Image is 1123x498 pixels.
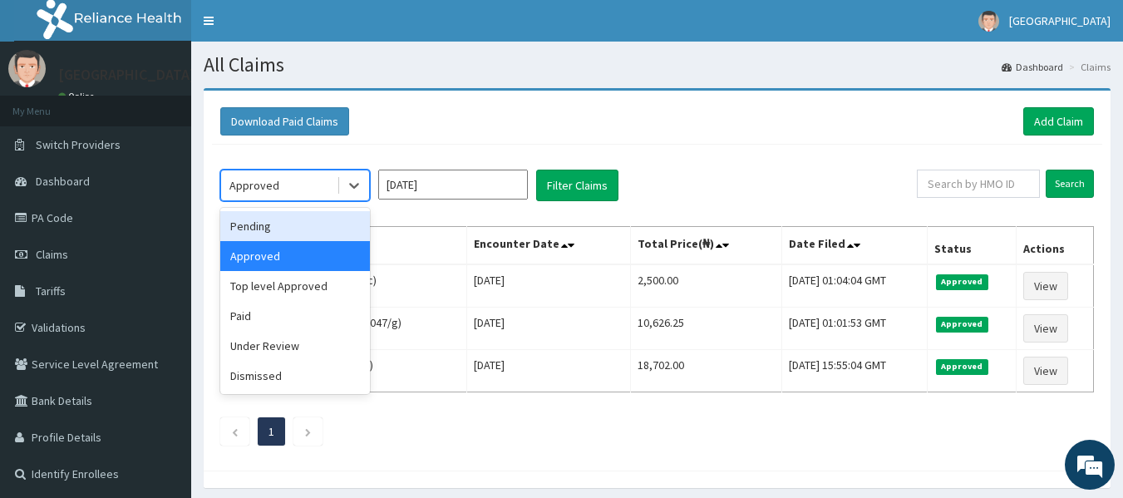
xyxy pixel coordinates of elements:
td: 2,500.00 [630,264,781,308]
img: d_794563401_company_1708531726252_794563401 [31,83,67,125]
div: Chat with us now [86,93,279,115]
th: Encounter Date [467,227,630,265]
span: Switch Providers [36,137,121,152]
span: Dashboard [36,174,90,189]
span: Claims [36,247,68,262]
a: View [1023,272,1068,300]
div: Paid [220,301,370,331]
a: Dashboard [1002,60,1063,74]
a: Online [58,91,98,102]
a: View [1023,357,1068,385]
div: Dismissed [220,361,370,391]
input: Search by HMO ID [917,170,1040,198]
div: Pending [220,211,370,241]
img: User Image [8,50,46,87]
th: Total Price(₦) [630,227,781,265]
span: Approved [936,274,988,289]
textarea: Type your message and hit 'Enter' [8,326,317,384]
p: [GEOGRAPHIC_DATA] [58,67,195,82]
td: 10,626.25 [630,308,781,350]
button: Filter Claims [536,170,618,201]
span: [GEOGRAPHIC_DATA] [1009,13,1111,28]
td: [DATE] 01:01:53 GMT [781,308,928,350]
span: Approved [936,317,988,332]
td: [DATE] [467,308,630,350]
a: Previous page [231,424,239,439]
th: Status [928,227,1017,265]
a: Next page [304,424,312,439]
img: User Image [978,11,999,32]
td: [DATE] [467,264,630,308]
li: Claims [1065,60,1111,74]
h1: All Claims [204,54,1111,76]
div: Under Review [220,331,370,361]
div: Minimize live chat window [273,8,313,48]
input: Search [1046,170,1094,198]
a: Add Claim [1023,107,1094,136]
th: Date Filed [781,227,928,265]
td: [DATE] 15:55:04 GMT [781,350,928,392]
div: Approved [220,241,370,271]
td: [DATE] 01:04:04 GMT [781,264,928,308]
td: 18,702.00 [630,350,781,392]
a: Page 1 is your current page [268,424,274,439]
div: Top level Approved [220,271,370,301]
button: Download Paid Claims [220,107,349,136]
span: We're online! [96,145,229,313]
span: Approved [936,359,988,374]
a: View [1023,314,1068,343]
td: [DATE] [467,350,630,392]
th: Actions [1016,227,1093,265]
input: Select Month and Year [378,170,528,200]
span: Tariffs [36,284,66,298]
div: Approved [229,177,279,194]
